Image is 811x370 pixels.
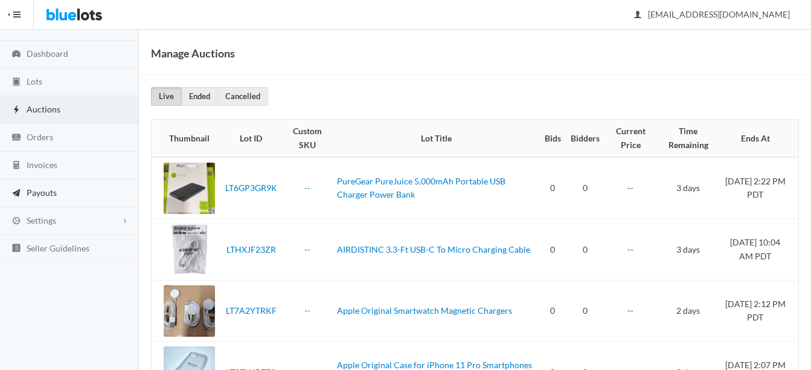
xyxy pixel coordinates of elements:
a: -- [304,183,310,193]
a: PureGear PureJuice 5,000mAh Portable USB Charger Power Bank [337,176,505,200]
span: Lots [27,76,42,86]
span: Auctions [27,104,60,114]
td: -- [604,219,657,281]
td: [DATE] 2:22 PM PDT [719,157,798,219]
td: 0 [566,157,604,219]
a: -- [304,244,310,255]
ion-icon: cog [10,216,22,227]
ion-icon: cash [10,132,22,144]
td: 0 [540,280,566,342]
a: Cancelled [217,87,268,106]
td: 0 [566,219,604,281]
span: Payouts [27,187,57,198]
td: 3 days [657,157,719,219]
td: 0 [540,219,566,281]
a: AIRDISTINC 3.3-Ft USB-C To Micro Charging Cable [337,244,530,255]
span: Settings [27,215,56,226]
ion-icon: calculator [10,160,22,172]
th: Bidders [566,120,604,157]
a: Apple Original Smartwatch Magnetic Chargers [337,305,512,316]
th: Bids [540,120,566,157]
span: Invoices [27,160,57,170]
td: [DATE] 10:04 AM PDT [719,219,798,281]
a: Live [151,87,182,106]
th: Custom SKU [282,120,332,157]
ion-icon: list box [10,243,22,255]
ion-icon: speedometer [10,49,22,60]
td: -- [604,280,657,342]
a: LTHXJF23ZR [226,244,276,255]
a: Ended [181,87,218,106]
td: 3 days [657,219,719,281]
td: 0 [540,157,566,219]
td: 2 days [657,280,719,342]
span: [EMAIL_ADDRESS][DOMAIN_NAME] [635,9,790,19]
ion-icon: flash [10,105,22,116]
span: Seller Guidelines [27,243,89,253]
h1: Manage Auctions [151,44,235,62]
th: Lot Title [332,120,540,157]
td: 0 [566,280,604,342]
span: Dashboard [27,48,68,59]
td: [DATE] 2:12 PM PDT [719,280,798,342]
th: Current Price [604,120,657,157]
span: Orders [27,132,53,142]
th: Lot ID [220,120,282,157]
a: LT7A2YTRKF [226,305,277,316]
ion-icon: clipboard [10,77,22,88]
th: Time Remaining [657,120,719,157]
ion-icon: person [632,10,644,21]
a: LT6GP3GR9K [225,183,277,193]
th: Ends At [719,120,798,157]
td: -- [604,157,657,219]
ion-icon: paper plane [10,188,22,200]
th: Thumbnail [152,120,220,157]
a: -- [304,305,310,316]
